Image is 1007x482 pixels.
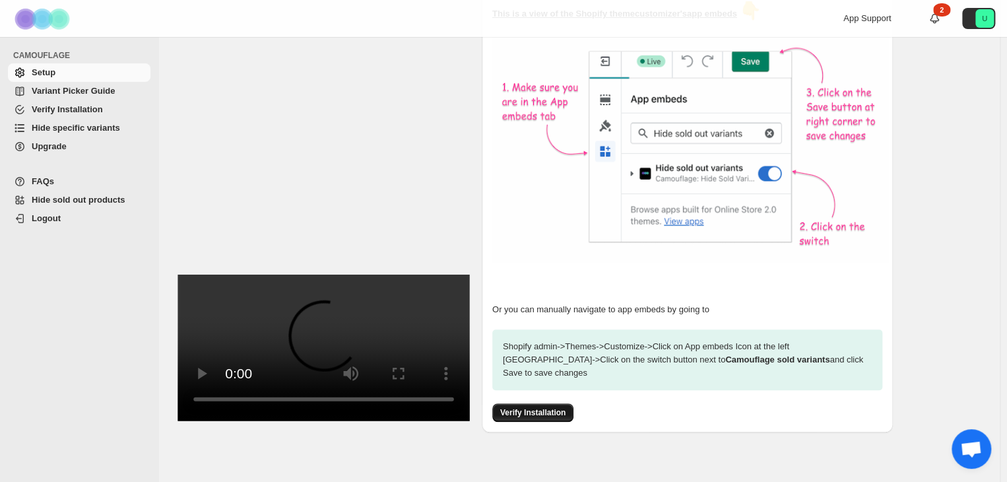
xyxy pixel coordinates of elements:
a: Variant Picker Guide [8,82,150,100]
span: CAMOUFLAGE [13,50,152,61]
span: Hide specific variants [32,123,120,133]
span: Hide sold out products [32,195,125,205]
span: Variant Picker Guide [32,86,115,96]
button: Verify Installation [492,403,573,422]
span: FAQs [32,176,54,186]
a: Setup [8,63,150,82]
strong: Camouflage sold variants [725,355,829,364]
span: Verify Installation [500,407,566,418]
a: Upgrade [8,137,150,156]
text: U [982,15,987,22]
span: App Support [843,13,891,23]
a: Open chat [952,429,991,469]
p: Shopify admin -> Themes -> Customize -> Click on App embeds Icon at the left [GEOGRAPHIC_DATA] ->... [492,329,882,390]
span: Setup [32,67,55,77]
span: Avatar with initials U [975,9,994,28]
a: 2 [928,12,941,25]
video: Enable Camouflage in theme app embeds [178,275,470,421]
a: Logout [8,209,150,228]
a: Hide sold out products [8,191,150,209]
div: 2 [933,3,950,17]
a: FAQs [8,172,150,191]
span: Logout [32,213,61,223]
img: camouflage-enable [492,31,888,262]
a: Hide specific variants [8,119,150,137]
span: Upgrade [32,141,67,151]
img: Camouflage [11,1,77,37]
button: Avatar with initials U [962,8,995,29]
span: Verify Installation [32,104,103,114]
p: Or you can manually navigate to app embeds by going to [492,303,882,316]
a: Verify Installation [8,100,150,119]
a: Verify Installation [492,407,573,417]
